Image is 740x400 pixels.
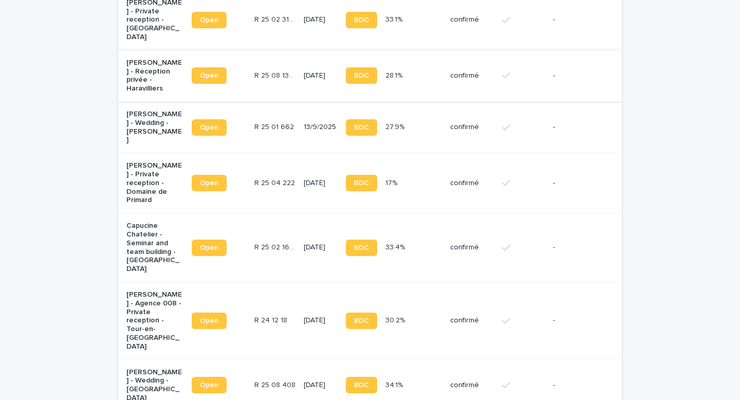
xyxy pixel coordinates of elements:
a: Open [192,313,227,329]
p: confirmé [450,381,494,390]
p: R 25 08 1349 [254,69,298,80]
p: 17% [385,177,399,188]
span: Open [200,381,218,389]
p: confirmé [450,179,494,188]
p: R 25 08 408 [254,379,298,390]
span: BDC [354,124,369,131]
span: BDC [354,179,369,187]
span: BDC [354,317,369,324]
p: confirmé [450,71,494,80]
p: 33.1% [385,13,404,24]
a: Open [192,119,227,136]
p: - [553,316,605,325]
p: R 25 02 3196 [254,13,298,24]
p: - [553,71,605,80]
p: 28.1% [385,69,404,80]
p: 27.9% [385,121,406,132]
p: [DATE] [304,243,338,252]
p: [DATE] [304,381,338,390]
p: [PERSON_NAME] - Wedding - [PERSON_NAME] [126,110,183,144]
a: BDC [346,377,377,393]
tr: [PERSON_NAME] - Agence 008 - Private reception - Tour-en-[GEOGRAPHIC_DATA]OpenR 24 12 18R 24 12 1... [118,282,622,359]
p: [DATE] [304,71,338,80]
tr: [PERSON_NAME] - Private reception - Domaine de PrimardOpenR 25 04 222R 25 04 222 [DATE]BDC17%17% ... [118,153,622,213]
p: 34.1% [385,379,405,390]
p: confirmé [450,15,494,24]
a: Open [192,240,227,256]
a: Open [192,175,227,191]
p: [DATE] [304,15,338,24]
p: confirmé [450,316,494,325]
tr: [PERSON_NAME] - Reception privée - HaravilliersOpenR 25 08 1349R 25 08 1349 [DATE]BDC28.1%28.1% c... [118,50,622,101]
span: Open [200,124,218,131]
p: [PERSON_NAME] - Agence 008 - Private reception - Tour-en-[GEOGRAPHIC_DATA] [126,290,183,351]
span: Open [200,72,218,79]
p: R 25 01 662 [254,121,296,132]
a: BDC [346,119,377,136]
span: Open [200,16,218,24]
p: [DATE] [304,316,338,325]
a: Open [192,67,227,84]
span: BDC [354,244,369,251]
p: 30.2% [385,314,407,325]
p: R 25 04 222 [254,177,297,188]
a: BDC [346,12,377,28]
p: confirmé [450,243,494,252]
p: Capucine Chatelier - Seminar and team building - [GEOGRAPHIC_DATA] [126,222,183,274]
a: BDC [346,175,377,191]
span: BDC [354,16,369,24]
p: R 25 02 1656 [254,241,298,252]
a: BDC [346,313,377,329]
span: BDC [354,381,369,389]
tr: [PERSON_NAME] - Wedding - [PERSON_NAME]OpenR 25 01 662R 25 01 662 13/9/2025BDC27.9%27.9% confirmé- [118,101,622,153]
a: BDC [346,67,377,84]
a: BDC [346,240,377,256]
a: Open [192,377,227,393]
a: Open [192,12,227,28]
p: [DATE] [304,179,338,188]
p: [PERSON_NAME] - Reception privée - Haravilliers [126,59,183,93]
p: [PERSON_NAME] - Private reception - Domaine de Primard [126,161,183,205]
p: - [553,179,605,188]
p: - [553,381,605,390]
p: - [553,243,605,252]
span: BDC [354,72,369,79]
p: 33.4% [385,241,407,252]
p: R 24 12 18 [254,314,289,325]
span: Open [200,244,218,251]
p: - [553,15,605,24]
p: confirmé [450,123,494,132]
p: - [553,123,605,132]
tr: Capucine Chatelier - Seminar and team building - [GEOGRAPHIC_DATA]OpenR 25 02 1656R 25 02 1656 [D... [118,213,622,282]
span: Open [200,179,218,187]
span: Open [200,317,218,324]
p: 13/9/2025 [304,123,338,132]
